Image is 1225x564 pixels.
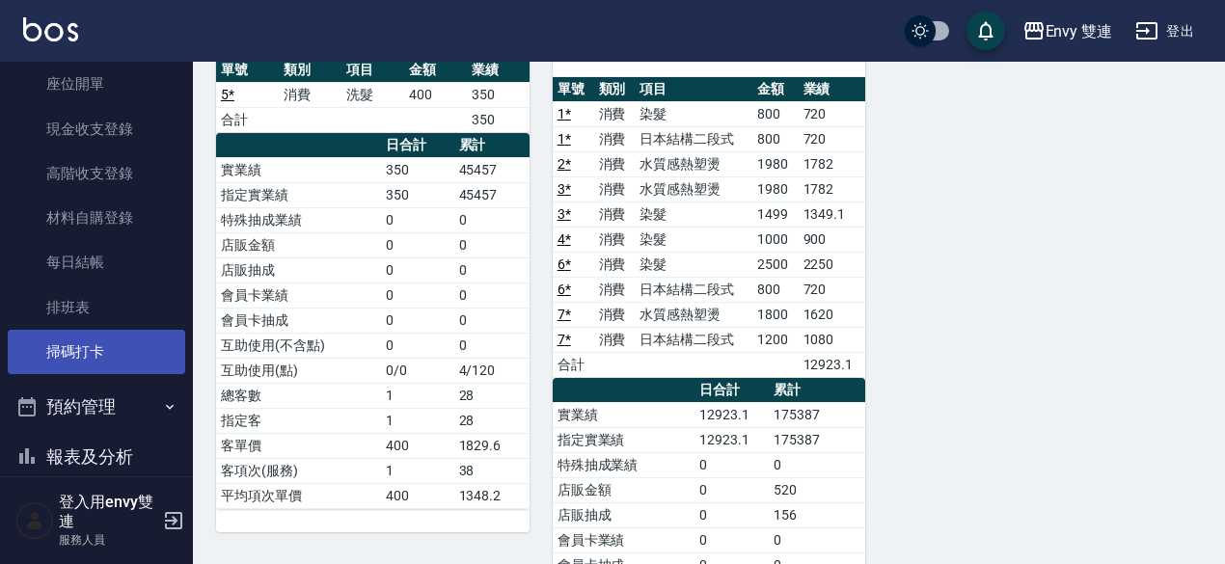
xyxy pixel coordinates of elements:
[454,408,530,433] td: 28
[769,502,865,527] td: 156
[454,308,530,333] td: 0
[381,133,453,158] th: 日合計
[404,58,467,83] th: 金額
[694,427,769,452] td: 12923.1
[467,58,530,83] th: 業績
[769,378,865,403] th: 累計
[216,207,381,232] td: 特殊抽成業績
[553,427,694,452] td: 指定實業績
[799,151,866,176] td: 1782
[694,378,769,403] th: 日合計
[594,302,636,327] td: 消費
[216,308,381,333] td: 會員卡抽成
[635,151,752,176] td: 水質感熱塑燙
[635,101,752,126] td: 染髮
[594,126,636,151] td: 消費
[381,333,453,358] td: 0
[216,458,381,483] td: 客項次(服務)
[594,327,636,352] td: 消費
[799,126,866,151] td: 720
[381,358,453,383] td: 0/0
[454,257,530,282] td: 0
[799,352,866,377] td: 12923.1
[694,402,769,427] td: 12923.1
[8,196,185,240] a: 材料自購登錄
[341,82,404,107] td: 洗髮
[216,133,530,509] table: a dense table
[594,201,636,227] td: 消費
[8,151,185,196] a: 高階收支登錄
[15,501,54,540] img: Person
[635,252,752,277] td: 染髮
[553,352,594,377] td: 合計
[23,17,78,41] img: Logo
[553,452,694,477] td: 特殊抽成業績
[404,82,467,107] td: 400
[381,157,453,182] td: 350
[216,383,381,408] td: 總客數
[381,282,453,308] td: 0
[454,133,530,158] th: 累計
[635,302,752,327] td: 水質感熱塑燙
[966,12,1005,50] button: save
[454,358,530,383] td: 4/120
[454,232,530,257] td: 0
[694,477,769,502] td: 0
[467,82,530,107] td: 350
[752,227,798,252] td: 1000
[799,277,866,302] td: 720
[454,433,530,458] td: 1829.6
[279,82,341,107] td: 消費
[1046,19,1113,43] div: Envy 雙連
[279,58,341,83] th: 類別
[381,458,453,483] td: 1
[454,182,530,207] td: 45457
[594,151,636,176] td: 消費
[216,107,279,132] td: 合計
[694,452,769,477] td: 0
[216,257,381,282] td: 店販抽成
[216,408,381,433] td: 指定客
[216,58,279,83] th: 單號
[553,77,594,102] th: 單號
[553,502,694,527] td: 店販抽成
[381,483,453,508] td: 400
[381,433,453,458] td: 400
[799,227,866,252] td: 900
[594,252,636,277] td: 消費
[553,77,866,378] table: a dense table
[381,408,453,433] td: 1
[553,527,694,552] td: 會員卡業績
[752,176,798,201] td: 1980
[553,477,694,502] td: 店販金額
[381,207,453,232] td: 0
[752,126,798,151] td: 800
[454,157,530,182] td: 45457
[216,232,381,257] td: 店販金額
[635,327,752,352] td: 日本結構二段式
[799,77,866,102] th: 業績
[635,227,752,252] td: 染髮
[216,58,530,133] table: a dense table
[769,402,865,427] td: 175387
[8,285,185,330] a: 排班表
[454,333,530,358] td: 0
[635,201,752,227] td: 染髮
[454,207,530,232] td: 0
[553,402,694,427] td: 實業績
[381,182,453,207] td: 350
[1015,12,1121,51] button: Envy 雙連
[454,383,530,408] td: 28
[216,182,381,207] td: 指定實業績
[59,493,157,531] h5: 登入用envy雙連
[752,252,798,277] td: 2500
[799,176,866,201] td: 1782
[594,277,636,302] td: 消費
[341,58,404,83] th: 項目
[594,101,636,126] td: 消費
[752,302,798,327] td: 1800
[381,383,453,408] td: 1
[799,252,866,277] td: 2250
[752,277,798,302] td: 800
[216,433,381,458] td: 客單價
